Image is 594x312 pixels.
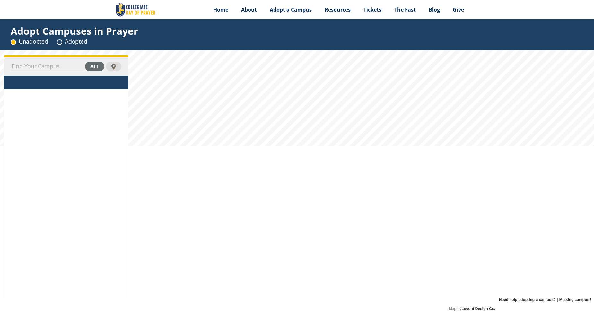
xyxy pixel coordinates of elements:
[559,296,592,304] a: Missing campus?
[357,2,388,18] a: Tickets
[318,2,357,18] a: Resources
[207,2,235,18] a: Home
[429,6,440,13] span: Blog
[325,6,351,13] span: Resources
[85,62,104,71] div: all
[496,296,594,304] div: |
[11,27,138,35] div: Adopt Campuses in Prayer
[263,2,318,18] a: Adopt a Campus
[213,6,228,13] span: Home
[57,38,87,46] div: Adopted
[241,6,257,13] span: About
[446,306,498,312] div: Map by
[394,6,416,13] span: The Fast
[453,6,464,13] span: Give
[270,6,312,13] span: Adopt a Campus
[461,307,495,311] a: Lucent Design Co.
[499,296,556,304] a: Need help adopting a campus?
[422,2,446,18] a: Blog
[446,2,470,18] a: Give
[363,6,381,13] span: Tickets
[235,2,263,18] a: About
[11,62,83,71] input: Find Your Campus
[11,38,48,46] div: Unadopted
[388,2,422,18] a: The Fast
